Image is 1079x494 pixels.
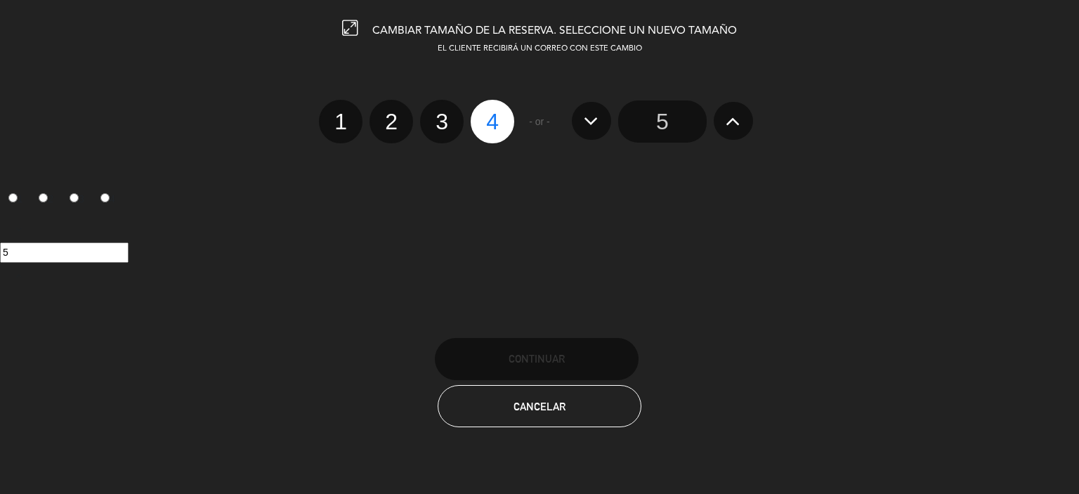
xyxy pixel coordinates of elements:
input: 3 [70,193,79,202]
span: Continuar [509,353,565,365]
input: 4 [100,193,110,202]
label: 4 [471,100,514,143]
label: 2 [370,100,413,143]
label: 4 [92,188,123,212]
span: CAMBIAR TAMAÑO DE LA RESERVA. SELECCIONE UN NUEVO TAMAÑO [372,25,737,37]
label: 1 [319,100,362,143]
input: 2 [39,193,48,202]
label: 2 [31,188,62,212]
label: 3 [420,100,464,143]
span: EL CLIENTE RECIBIRÁ UN CORREO CON ESTE CAMBIO [438,45,642,53]
button: Cancelar [438,385,641,427]
span: - or - [529,114,550,130]
input: 1 [8,193,18,202]
label: 3 [62,188,93,212]
span: Cancelar [514,401,565,412]
button: Continuar [435,338,639,380]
